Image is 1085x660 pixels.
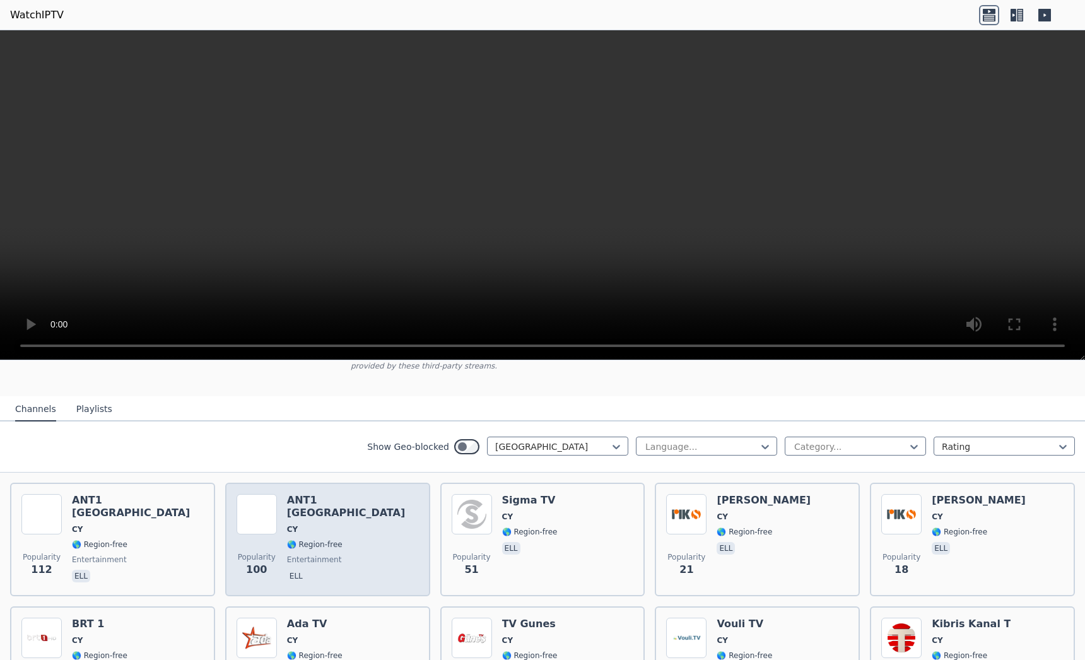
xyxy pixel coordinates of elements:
[246,562,267,577] span: 100
[367,440,449,453] label: Show Geo-blocked
[932,542,950,555] p: ell
[72,524,83,534] span: CY
[666,618,707,658] img: Vouli TV
[502,635,513,645] span: CY
[287,618,343,630] h6: Ada TV
[881,618,922,658] img: Kibris Kanal T
[717,494,811,507] h6: [PERSON_NAME]
[932,494,1026,507] h6: [PERSON_NAME]
[76,398,112,421] button: Playlists
[932,527,987,537] span: 🌎 Region-free
[237,618,277,658] img: Ada TV
[21,494,62,534] img: ANT1 Cyprus
[72,494,204,519] h6: ANT1 [GEOGRAPHIC_DATA]
[679,562,693,577] span: 21
[238,552,276,562] span: Popularity
[894,562,908,577] span: 18
[453,552,491,562] span: Popularity
[502,542,520,555] p: ell
[72,618,127,630] h6: BRT 1
[287,635,298,645] span: CY
[883,552,920,562] span: Popularity
[452,618,492,658] img: TV Gunes
[932,618,1011,630] h6: Kibris Kanal T
[287,524,298,534] span: CY
[72,539,127,550] span: 🌎 Region-free
[667,552,705,562] span: Popularity
[237,494,277,534] img: ANT1 Cyprus
[287,539,343,550] span: 🌎 Region-free
[72,635,83,645] span: CY
[10,8,64,23] a: WatchIPTV
[31,562,52,577] span: 112
[717,635,728,645] span: CY
[287,555,342,565] span: entertainment
[717,618,772,630] h6: Vouli TV
[881,494,922,534] img: RIK Sat
[666,494,707,534] img: RIK Sat
[717,542,735,555] p: ell
[464,562,478,577] span: 51
[502,618,558,630] h6: TV Gunes
[15,398,56,421] button: Channels
[932,512,943,522] span: CY
[72,555,127,565] span: entertainment
[932,635,943,645] span: CY
[287,570,305,582] p: ell
[502,512,513,522] span: CY
[717,527,772,537] span: 🌎 Region-free
[502,527,558,537] span: 🌎 Region-free
[452,494,492,534] img: Sigma TV
[287,494,419,519] h6: ANT1 [GEOGRAPHIC_DATA]
[502,494,558,507] h6: Sigma TV
[717,512,728,522] span: CY
[21,618,62,658] img: BRT 1
[23,552,61,562] span: Popularity
[72,570,90,582] p: ell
